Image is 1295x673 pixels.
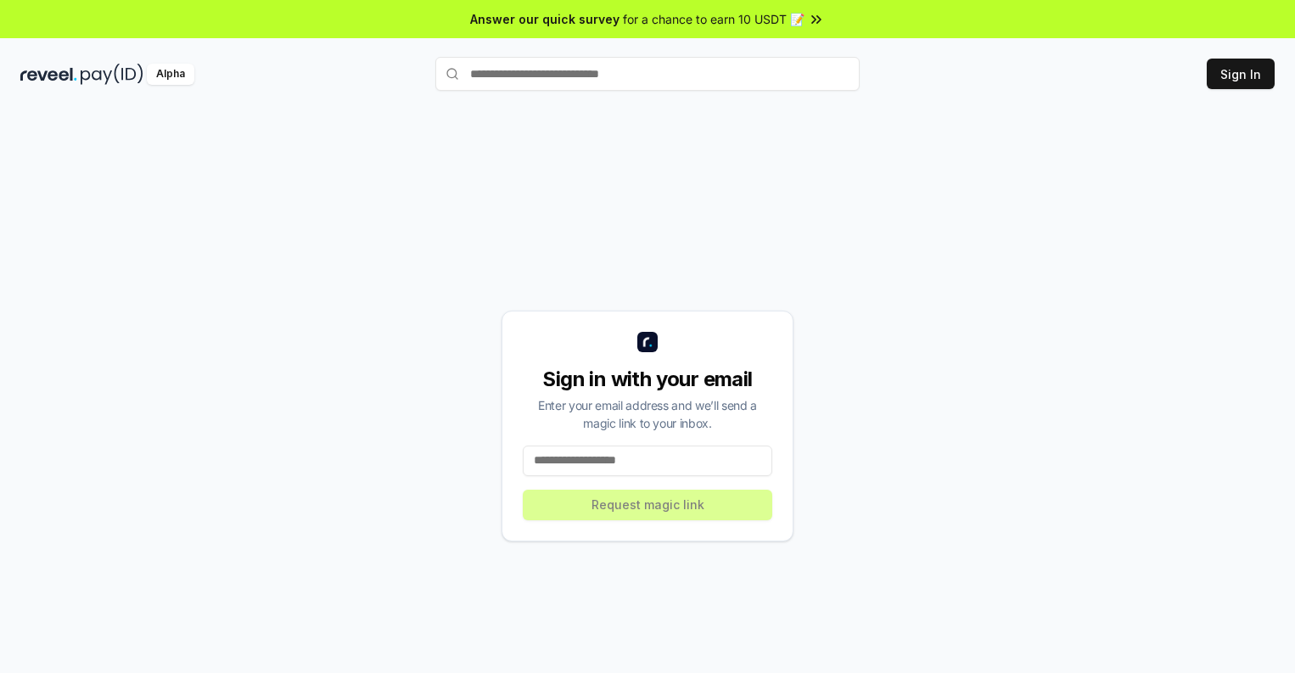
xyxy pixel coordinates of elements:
[147,64,194,85] div: Alpha
[81,64,143,85] img: pay_id
[523,396,772,432] div: Enter your email address and we’ll send a magic link to your inbox.
[20,64,77,85] img: reveel_dark
[623,10,804,28] span: for a chance to earn 10 USDT 📝
[637,332,658,352] img: logo_small
[523,366,772,393] div: Sign in with your email
[1207,59,1275,89] button: Sign In
[470,10,619,28] span: Answer our quick survey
